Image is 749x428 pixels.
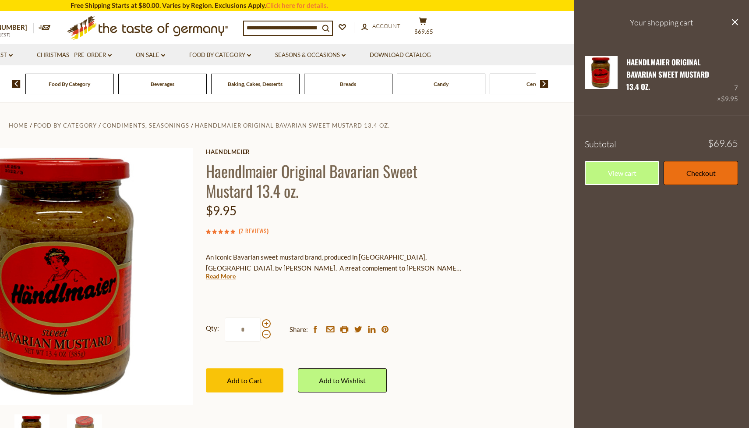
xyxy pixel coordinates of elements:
a: Cereal [526,81,541,87]
a: Account [361,21,400,31]
a: Food By Category [189,50,251,60]
span: ( ) [239,226,269,235]
a: Food By Category [49,81,90,87]
input: Qty: [225,317,261,342]
h1: Haendlmaier Original Bavarian Sweet Mustard 13.4 oz. [206,161,462,200]
a: Condiments, Seasonings [102,122,189,129]
span: $9.95 [721,95,738,103]
a: Candy [434,81,449,87]
strong: Qty: [206,323,219,334]
a: Haendlmaier Original Bavarian Sweet Mustard 13.4 oz. [585,56,618,105]
span: Add to Cart [227,376,262,385]
a: Beverages [151,81,174,87]
button: $69.65 [410,17,436,39]
span: $9.95 [206,203,237,218]
a: Haendlmaier Original Bavarian Sweet Mustard 13.4 oz. [626,57,709,93]
div: 7 × [717,56,738,105]
button: Add to Cart [206,368,283,392]
a: Add to Wishlist [298,368,387,392]
img: previous arrow [12,80,21,88]
a: Baking, Cakes, Desserts [228,81,283,87]
a: View cart [585,161,659,185]
img: next arrow [540,80,548,88]
p: An iconic Bavarian sweet mustard brand, produced in [GEOGRAPHIC_DATA], [GEOGRAPHIC_DATA], by [PER... [206,252,462,274]
a: Download Catalog [370,50,431,60]
a: Breads [340,81,356,87]
a: Read More [206,272,236,281]
a: Seasons & Occasions [275,50,346,60]
a: Christmas - PRE-ORDER [37,50,112,60]
a: Click here for details. [266,1,328,9]
a: 2 Reviews [240,226,267,236]
span: $69.65 [414,28,433,35]
a: Home [9,122,28,129]
span: Account [372,22,400,29]
a: Checkout [664,161,738,185]
a: On Sale [136,50,165,60]
img: Haendlmaier Original Bavarian Sweet Mustard 13.4 oz. [585,56,618,89]
span: Subtotal [585,139,616,150]
span: Share: [290,324,308,335]
a: Food By Category [34,122,97,129]
span: $69.65 [708,139,738,148]
a: Haendlmaier Original Bavarian Sweet Mustard 13.4 oz. [195,122,390,129]
a: Haendlmeier [206,148,462,155]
